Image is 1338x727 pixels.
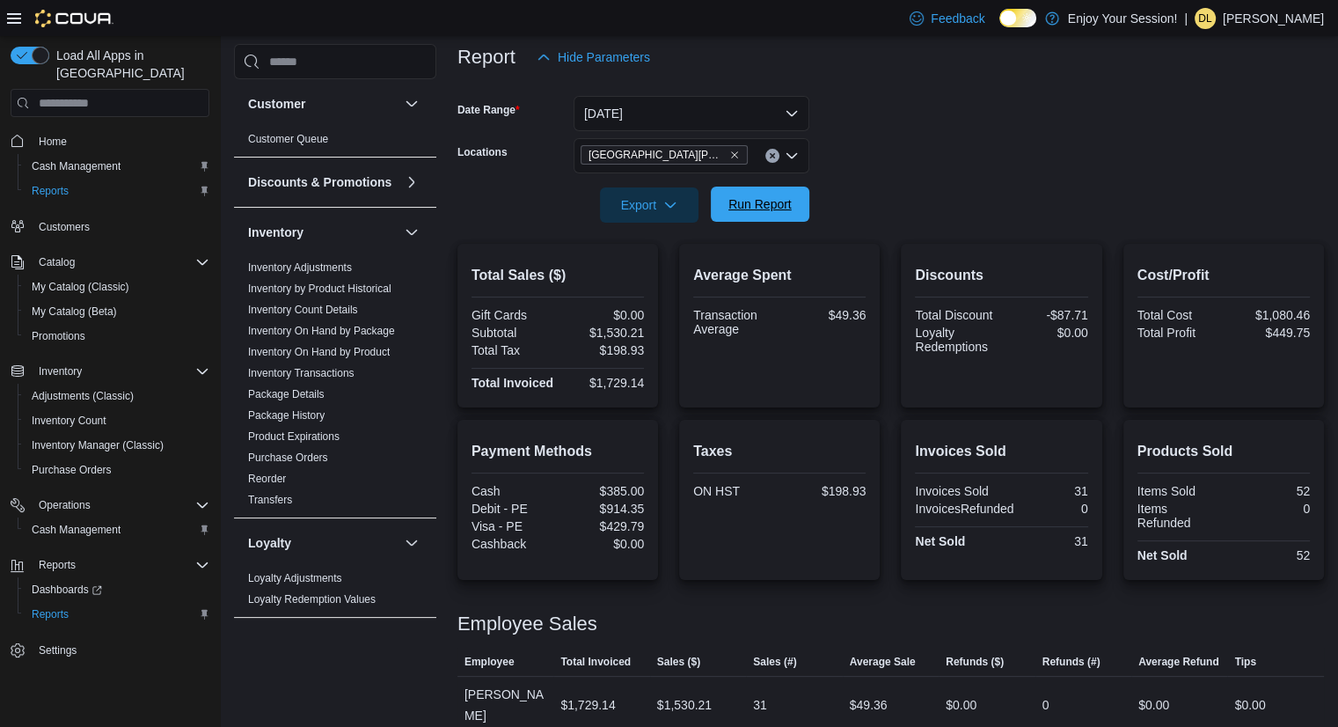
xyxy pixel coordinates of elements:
button: Settings [4,637,216,663]
span: Tips [1234,655,1255,669]
span: Adjustments (Classic) [25,386,209,407]
span: Settings [39,643,77,657]
div: $0.00 [1005,326,1088,340]
span: Inventory Count Details [248,303,358,317]
span: Average Refund [1138,655,1219,669]
span: DL [1198,8,1211,29]
a: Inventory by Product Historical [248,283,391,295]
div: InvoicesRefunded [915,502,1013,516]
a: My Catalog (Beta) [25,301,124,322]
span: Refunds (#) [1042,655,1100,669]
button: My Catalog (Beta) [18,299,216,324]
span: Dashboards [32,583,102,597]
div: Inventory [234,257,436,518]
span: Export [611,187,688,223]
button: Inventory Count [18,408,216,433]
div: $49.36 [783,308,866,322]
span: Inventory by Product Historical [248,282,391,296]
div: Loyalty Redemptions [915,326,998,354]
button: Discounts & Promotions [248,173,398,191]
a: My Catalog (Classic) [25,276,136,297]
button: Open list of options [785,149,799,163]
h3: Discounts & Promotions [248,173,391,191]
span: Hide Parameters [558,48,650,66]
div: $1,729.14 [561,376,644,390]
h3: Loyalty [248,534,291,552]
div: Items Refunded [1137,502,1220,530]
span: Adjustments (Classic) [32,389,134,403]
span: Cash Management [32,523,121,537]
span: Employee [464,655,515,669]
a: Promotions [25,326,92,347]
strong: Net Sold [915,534,965,548]
h3: Inventory [248,224,303,241]
span: Promotions [25,326,209,347]
div: $0.00 [946,694,976,716]
span: Customers [32,216,209,238]
div: Total Discount [915,308,998,322]
label: Date Range [457,103,520,117]
a: Inventory On Hand by Package [248,325,395,337]
span: Customer Queue [248,132,328,146]
button: Catalog [4,250,216,275]
div: Customer [234,129,436,157]
span: Cash Management [25,519,209,540]
a: Purchase Orders [248,452,328,464]
div: ON HST [693,484,776,498]
span: Loyalty Redemption Values [248,592,376,606]
h2: Taxes [693,441,866,462]
span: Average Sale [850,655,916,669]
span: Settings [32,639,209,661]
span: Inventory [32,361,209,382]
div: 31 [753,694,767,716]
span: Promotions [32,329,85,343]
button: Loyalty [248,534,398,552]
div: $198.93 [783,484,866,498]
h2: Average Spent [693,265,866,286]
span: Total Invoiced [560,655,631,669]
nav: Complex example [11,121,209,709]
a: Loyalty Redemption Values [248,593,376,606]
div: Debit - PE [472,502,554,516]
span: Sales ($) [657,655,700,669]
h3: Employee Sales [457,613,597,635]
span: Inventory Count [32,414,106,428]
div: Gift Cards [472,308,554,322]
div: $429.79 [561,519,644,533]
button: Reports [18,179,216,203]
span: Run Report [728,195,792,213]
h2: Products Sold [1137,441,1310,462]
button: Cash Management [18,518,216,542]
button: Inventory [248,224,398,241]
span: Package Details [248,387,325,401]
div: 31 [1005,534,1088,548]
div: $0.00 [561,537,644,551]
p: [PERSON_NAME] [1223,8,1324,29]
span: Dark Mode [999,27,1000,28]
span: Operations [39,498,91,512]
a: Cash Management [25,519,128,540]
span: Home [32,129,209,151]
span: Inventory Manager (Classic) [25,435,209,456]
div: $1,080.46 [1227,308,1310,322]
span: Reports [25,604,209,625]
button: Inventory [4,359,216,384]
button: Promotions [18,324,216,349]
a: Customer Queue [248,133,328,145]
span: Inventory On Hand by Package [248,324,395,338]
div: $0.00 [1234,694,1265,716]
span: Feedback [931,10,984,27]
button: Inventory [32,361,89,382]
button: Clear input [765,149,779,163]
a: Reports [25,180,76,202]
div: $385.00 [561,484,644,498]
span: Home [39,135,67,149]
p: | [1184,8,1188,29]
button: Adjustments (Classic) [18,384,216,408]
span: My Catalog (Classic) [32,280,129,294]
div: Dylan Laplaunt [1195,8,1216,29]
button: Customers [4,214,216,239]
button: Hide Parameters [530,40,657,75]
button: Run Report [711,187,809,222]
a: Feedback [903,1,991,36]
